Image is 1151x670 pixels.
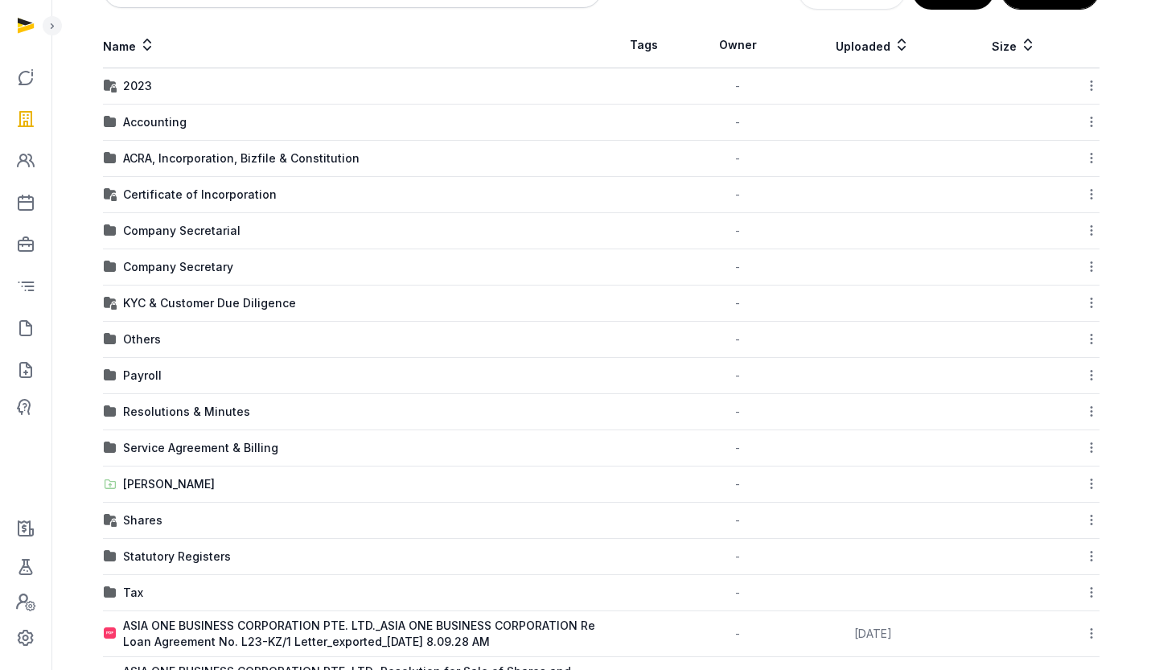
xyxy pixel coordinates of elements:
img: folder.svg [104,405,117,418]
div: ASIA ONE BUSINESS CORPORATION PTE. LTD._ASIA ONE BUSINESS CORPORATION Re Loan Agreement No. L23-K... [123,618,601,650]
img: folder.svg [104,116,117,129]
img: folder.svg [104,152,117,165]
div: Shares [123,512,162,528]
div: Payroll [123,368,162,384]
div: [PERSON_NAME] [123,476,215,492]
td: - [686,249,788,286]
td: - [686,358,788,394]
img: pdf.svg [104,627,117,640]
th: Size [956,23,1071,68]
td: - [686,503,788,539]
img: folder-upload.svg [104,478,117,491]
span: [DATE] [854,627,892,640]
img: folder.svg [104,442,117,454]
th: Tags [602,23,687,68]
img: folder.svg [104,369,117,382]
th: Name [103,23,602,68]
img: folder-locked-icon.svg [104,514,117,527]
td: - [686,430,788,467]
div: Certificate of Incorporation [123,187,277,203]
td: - [686,177,788,213]
div: Statutory Registers [123,549,231,565]
img: folder.svg [104,550,117,563]
div: Others [123,331,161,347]
td: - [686,575,788,611]
td: - [686,286,788,322]
th: Uploaded [789,23,956,68]
td: - [686,394,788,430]
div: Tax [123,585,143,601]
th: Owner [686,23,788,68]
div: 2023 [123,78,152,94]
div: KYC & Customer Due Diligence [123,295,296,311]
td: - [686,467,788,503]
img: folder.svg [104,224,117,237]
img: folder.svg [104,261,117,273]
div: Service Agreement & Billing [123,440,278,456]
div: Company Secretary [123,259,233,275]
img: folder.svg [104,586,117,599]
td: - [686,322,788,358]
div: ACRA, Incorporation, Bizfile & Constitution [123,150,360,166]
img: folder.svg [104,333,117,346]
td: - [686,213,788,249]
td: - [686,141,788,177]
div: Resolutions & Minutes [123,404,250,420]
td: - [686,539,788,575]
div: Company Secretarial [123,223,240,239]
img: folder-locked-icon.svg [104,188,117,201]
td: - [686,611,788,657]
td: - [686,105,788,141]
img: folder-locked-icon.svg [104,297,117,310]
div: Accounting [123,114,187,130]
img: folder-locked-icon.svg [104,80,117,92]
td: - [686,68,788,105]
